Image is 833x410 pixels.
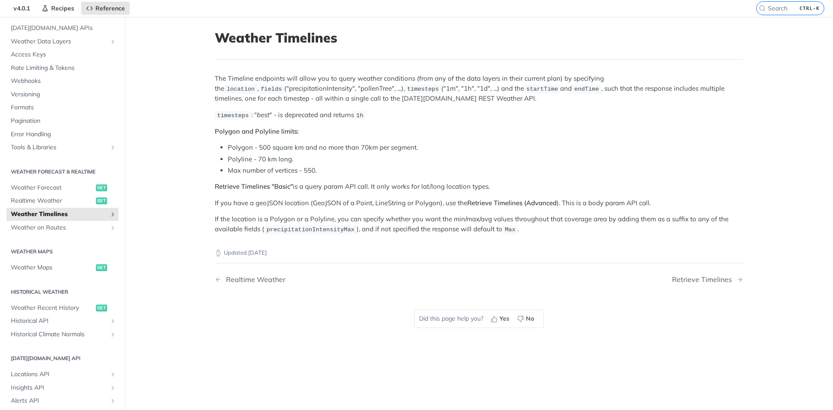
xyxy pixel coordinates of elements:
span: fields [261,86,282,92]
span: Weather Maps [11,263,94,272]
a: Next Page: Retrieve Timelines [672,276,743,284]
span: Weather Forecast [11,184,94,192]
button: No [514,312,539,325]
span: Rate Limiting & Tokens [11,64,116,72]
button: Show subpages for Historical API [109,318,116,325]
span: get [96,264,107,271]
span: timesteps [407,86,439,92]
h2: Weather Forecast & realtime [7,168,118,176]
span: endTime [574,86,599,92]
span: Realtime Weather [11,197,94,205]
a: Alerts APIShow subpages for Alerts API [7,394,118,407]
button: Yes [488,312,514,325]
span: Access Keys [11,50,116,59]
em: best [257,111,269,119]
button: Show subpages for Historical Climate Normals [109,331,116,338]
span: Alerts API [11,397,107,405]
h2: Historical Weather [7,288,118,296]
span: Formats [11,103,116,112]
h1: Weather Timelines [215,30,743,46]
a: Historical APIShow subpages for Historical API [7,315,118,328]
p: Updated [DATE] [215,249,743,257]
span: Historical API [11,317,107,325]
span: 1h [356,112,363,119]
p: is a query param API call. It only works for lat/long location types. [215,182,743,192]
a: Rate Limiting & Tokens [7,62,118,75]
span: Recipes [51,4,74,12]
span: get [96,305,107,312]
span: Tools & Libraries [11,143,107,152]
span: Weather on Routes [11,223,107,232]
a: Pagination [7,115,118,128]
a: Error Handling [7,128,118,141]
a: Weather on RoutesShow subpages for Weather on Routes [7,221,118,234]
button: Show subpages for Insights API [109,384,116,391]
svg: Search [759,5,766,12]
a: Formats [7,101,118,114]
p: The Timeline endpoints will allow you to query weather conditions (from any of the data layers in... [215,74,743,103]
li: Polygon - 500 square km and no more than 70km per segment. [228,143,743,153]
span: precipitationIntensityMax [266,226,354,233]
a: Recipes [37,2,79,15]
span: No [526,314,534,323]
button: Show subpages for Tools & Libraries [109,144,116,151]
a: [DATE][DOMAIN_NAME] APIs [7,22,118,35]
span: Max [505,226,515,233]
a: Locations APIShow subpages for Locations API [7,368,118,381]
li: Polyline - 70 km long. [228,154,743,164]
button: Show subpages for Weather Timelines [109,211,116,218]
span: Pagination [11,117,116,125]
li: Max number of vertices - 550. [228,166,743,176]
a: Previous Page: Realtime Weather [215,276,441,284]
a: Weather TimelinesShow subpages for Weather Timelines [7,208,118,221]
span: Reference [95,4,125,12]
a: Weather Data LayersShow subpages for Weather Data Layers [7,35,118,48]
button: Show subpages for Locations API [109,371,116,378]
a: Weather Forecastget [7,181,118,194]
div: Realtime Weather [222,276,285,284]
span: Weather Timelines [11,210,107,219]
span: v4.0.1 [9,2,35,15]
a: Realtime Weatherget [7,194,118,207]
strong: Retrieve Timelines "Basic" [215,182,293,190]
p: : " " - is deprecated and returns [215,110,743,120]
a: Insights APIShow subpages for Insights API [7,381,118,394]
a: Weather Recent Historyget [7,302,118,315]
a: Reference [81,2,130,15]
span: Versioning [11,90,116,99]
a: Webhooks [7,75,118,88]
span: get [96,184,107,191]
span: get [96,197,107,204]
span: Weather Recent History [11,304,94,312]
span: Webhooks [11,77,116,85]
span: timesteps [217,112,249,119]
a: Access Keys [7,48,118,61]
a: Weather Mapsget [7,261,118,274]
button: Show subpages for Alerts API [109,397,116,404]
p: If the location is a Polygon or a Polyline, you can specify whether you want the min/max/avg valu... [215,214,743,234]
p: If you have a geoJSON location (GeoJSON of a Point, LineString or Polygon), use the ). This is a ... [215,198,743,208]
button: Show subpages for Weather Data Layers [109,38,116,45]
span: [DATE][DOMAIN_NAME] APIs [11,24,116,33]
h2: [DATE][DOMAIN_NAME] API [7,354,118,362]
a: Historical Climate NormalsShow subpages for Historical Climate Normals [7,328,118,341]
strong: Polygon and Polyline limits: [215,127,299,135]
span: Historical Climate Normals [11,330,107,339]
h2: Weather Maps [7,248,118,256]
div: Retrieve Timelines [672,276,736,284]
span: Locations API [11,370,107,379]
span: location [226,86,255,92]
span: startTime [526,86,558,92]
a: Tools & LibrariesShow subpages for Tools & Libraries [7,141,118,154]
span: Error Handling [11,130,116,139]
nav: Pagination Controls [215,267,743,292]
span: Weather Data Layers [11,37,107,46]
div: Did this page help you? [414,310,544,328]
a: Versioning [7,88,118,101]
span: Insights API [11,384,107,392]
strong: Retrieve Timelines (Advanced [467,199,557,207]
button: Show subpages for Weather on Routes [109,224,116,231]
span: Yes [499,314,509,323]
kbd: CTRL-K [797,4,822,13]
